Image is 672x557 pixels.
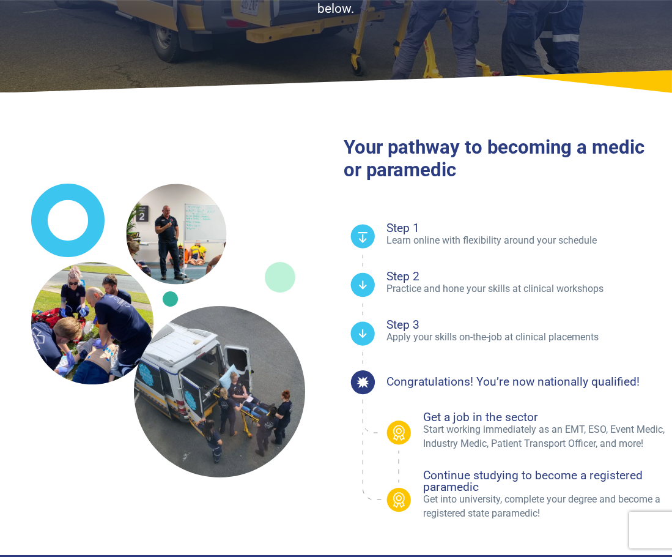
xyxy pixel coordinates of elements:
[386,331,665,344] p: Apply your skills on-the-job at clinical placements
[344,136,665,182] h2: Your pathway to becoming a medic or paramedic
[423,423,665,450] p: Start working immediately as an EMT, ESO, Event Medic, Industry Medic, Patient Transport Officer,...
[423,469,665,493] h4: Continue studying to become a registered paramedic
[386,282,665,296] p: Practice and hone your skills at clinical workshops
[386,271,665,282] h4: Step 2
[386,234,665,247] p: Learn online with flexibility around your schedule
[423,411,665,423] h4: Get a job in the sector
[386,222,665,234] h4: Step 1
[386,376,640,387] h4: Congratulations! You’re now nationally qualified!
[423,493,665,520] p: Get into university, complete your degree and become a registered state paramedic!
[386,319,665,331] h4: Step 3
